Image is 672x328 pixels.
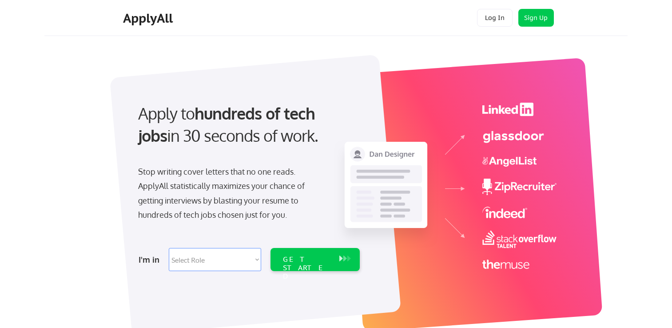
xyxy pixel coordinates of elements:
button: Sign Up [518,9,554,27]
div: I'm in [139,252,163,267]
div: ApplyAll [123,11,175,26]
button: Log In [477,9,513,27]
div: Stop writing cover letters that no one reads. ApplyAll statistically maximizes your chance of get... [138,164,321,222]
div: Apply to in 30 seconds of work. [138,102,356,147]
div: GET STARTED [283,255,330,281]
strong: hundreds of tech jobs [138,103,319,145]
